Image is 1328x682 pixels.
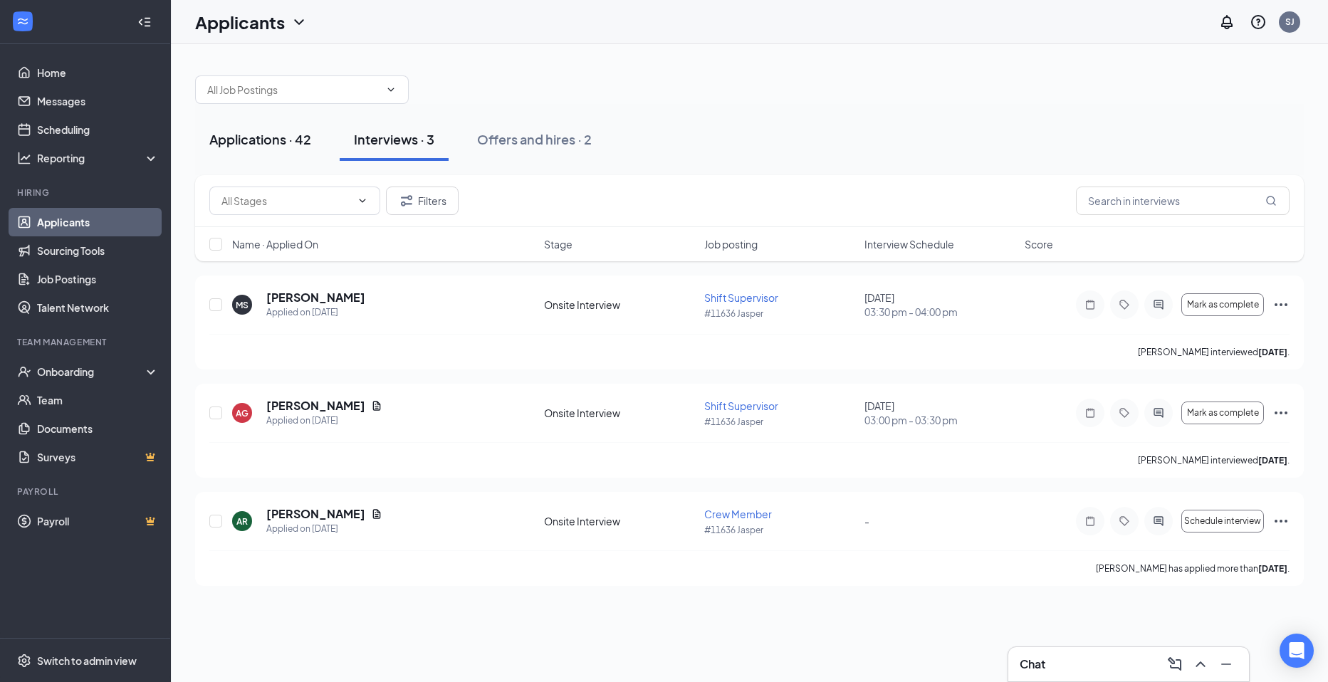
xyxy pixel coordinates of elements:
h1: Applicants [195,10,285,34]
div: Switch to admin view [37,654,137,668]
svg: Filter [398,192,415,209]
svg: Collapse [137,15,152,29]
a: Home [37,58,159,87]
div: Hiring [17,187,156,199]
svg: UserCheck [17,364,31,379]
svg: MagnifyingGlass [1265,195,1277,206]
button: Minimize [1215,653,1238,676]
div: Onsite Interview [544,298,696,312]
p: #11636 Jasper [704,524,856,536]
svg: Note [1082,515,1099,527]
span: Mark as complete [1187,408,1259,418]
div: AG [236,407,249,419]
b: [DATE] [1258,455,1287,466]
svg: Note [1082,299,1099,310]
svg: ChevronUp [1192,656,1209,673]
svg: Document [371,508,382,520]
svg: Settings [17,654,31,668]
div: Open Intercom Messenger [1280,634,1314,668]
input: All Job Postings [207,82,380,98]
h5: [PERSON_NAME] [266,506,365,522]
button: ChevronUp [1189,653,1212,676]
div: Applied on [DATE] [266,522,382,536]
b: [DATE] [1258,563,1287,574]
div: Interviews · 3 [354,130,434,148]
h5: [PERSON_NAME] [266,398,365,414]
svg: QuestionInfo [1250,14,1267,31]
button: Mark as complete [1181,293,1264,316]
svg: Tag [1116,515,1133,527]
p: [PERSON_NAME] has applied more than . [1096,562,1290,575]
div: [DATE] [864,290,1016,319]
button: Schedule interview [1181,510,1264,533]
a: Sourcing Tools [37,236,159,265]
div: MS [236,299,249,311]
svg: Ellipses [1272,513,1290,530]
a: Scheduling [37,115,159,144]
svg: Note [1082,407,1099,419]
svg: ActiveChat [1150,407,1167,419]
span: Name · Applied On [232,237,318,251]
svg: WorkstreamLogo [16,14,30,28]
a: PayrollCrown [37,507,159,535]
svg: ChevronDown [385,84,397,95]
div: Payroll [17,486,156,498]
h3: Chat [1020,656,1045,672]
button: Mark as complete [1181,402,1264,424]
b: [DATE] [1258,347,1287,357]
a: Team [37,386,159,414]
span: Job posting [704,237,758,251]
svg: Ellipses [1272,404,1290,421]
div: Onsite Interview [544,514,696,528]
p: #11636 Jasper [704,416,856,428]
p: [PERSON_NAME] interviewed . [1138,346,1290,358]
p: #11636 Jasper [704,308,856,320]
svg: ChevronDown [357,195,368,206]
button: Filter Filters [386,187,459,215]
span: Schedule interview [1184,516,1261,526]
button: ComposeMessage [1164,653,1186,676]
svg: Tag [1116,407,1133,419]
span: Stage [544,237,572,251]
div: AR [236,515,248,528]
span: Crew Member [704,508,772,520]
svg: ActiveChat [1150,299,1167,310]
a: Job Postings [37,265,159,293]
a: Talent Network [37,293,159,322]
span: 03:00 pm - 03:30 pm [864,413,1016,427]
p: [PERSON_NAME] interviewed . [1138,454,1290,466]
svg: Document [371,400,382,411]
div: Team Management [17,336,156,348]
span: Mark as complete [1187,300,1259,310]
a: Documents [37,414,159,443]
div: Onboarding [37,364,147,379]
svg: Tag [1116,299,1133,310]
div: Applications · 42 [209,130,311,148]
h5: [PERSON_NAME] [266,290,365,305]
a: Applicants [37,208,159,236]
svg: Notifications [1218,14,1235,31]
input: Search in interviews [1076,187,1290,215]
svg: ActiveChat [1150,515,1167,527]
svg: ComposeMessage [1166,656,1183,673]
div: Applied on [DATE] [266,414,382,428]
a: Messages [37,87,159,115]
span: 03:30 pm - 04:00 pm [864,305,1016,319]
div: Onsite Interview [544,406,696,420]
svg: Analysis [17,151,31,165]
span: Interview Schedule [864,237,954,251]
a: SurveysCrown [37,443,159,471]
span: Shift Supervisor [704,399,778,412]
span: Shift Supervisor [704,291,778,304]
input: All Stages [221,193,351,209]
div: Reporting [37,151,160,165]
div: SJ [1285,16,1295,28]
span: Score [1025,237,1053,251]
div: [DATE] [864,399,1016,427]
span: - [864,515,869,528]
svg: ChevronDown [291,14,308,31]
div: Offers and hires · 2 [477,130,592,148]
svg: Ellipses [1272,296,1290,313]
div: Applied on [DATE] [266,305,365,320]
svg: Minimize [1218,656,1235,673]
